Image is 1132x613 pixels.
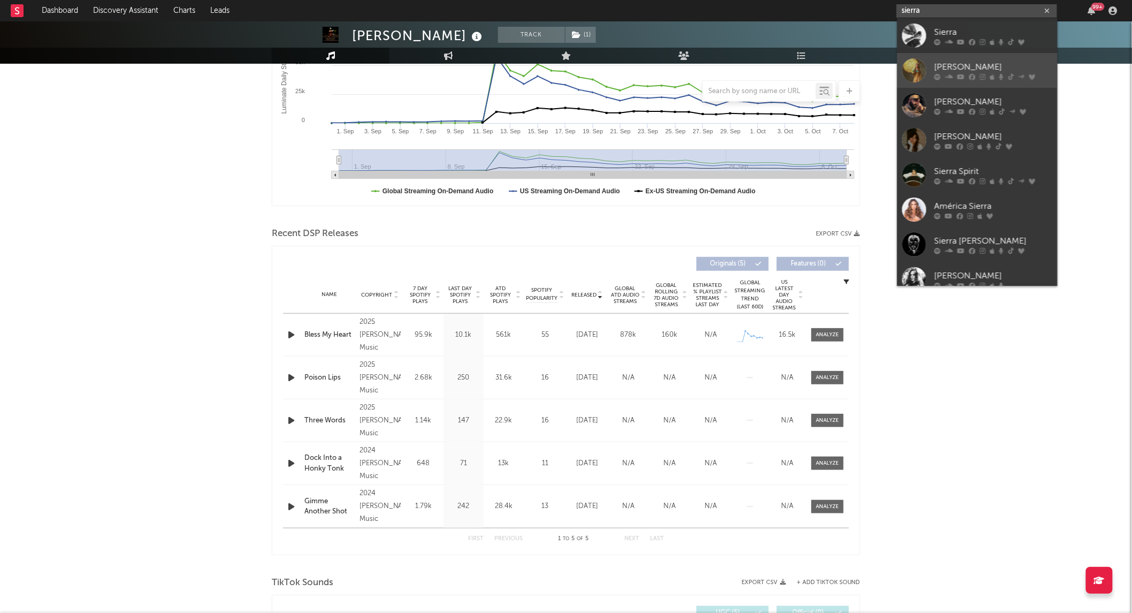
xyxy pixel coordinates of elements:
[272,577,333,589] span: TikTok Sounds
[583,128,603,134] text: 19. Sep
[563,536,570,541] span: to
[1088,6,1096,15] button: 99+
[771,415,804,426] div: N/A
[446,501,481,512] div: 242
[897,123,1058,157] a: [PERSON_NAME]
[693,373,729,383] div: N/A
[304,415,354,426] a: Three Words
[352,27,485,44] div: [PERSON_NAME]
[569,330,605,340] div: [DATE]
[610,415,646,426] div: N/A
[486,501,521,512] div: 28.4k
[406,285,434,305] span: 7 Day Spotify Plays
[571,292,596,298] span: Released
[897,88,1058,123] a: [PERSON_NAME]
[693,282,722,308] span: Estimated % Playlist Streams Last Day
[721,128,741,134] text: 29. Sep
[304,453,354,474] a: Dock Into a Honky Tonk
[569,373,605,383] div: [DATE]
[897,262,1058,297] a: [PERSON_NAME]
[468,536,484,542] button: First
[897,53,1058,88] a: [PERSON_NAME]
[666,128,686,134] text: 25. Sep
[304,373,354,383] a: Poison Lips
[486,458,521,469] div: 13k
[652,501,687,512] div: N/A
[935,130,1052,143] div: [PERSON_NAME]
[498,27,565,43] button: Track
[816,231,860,237] button: Export CSV
[446,373,481,383] div: 250
[935,234,1052,247] div: Sierra [PERSON_NAME]
[652,458,687,469] div: N/A
[771,458,804,469] div: N/A
[750,128,766,134] text: 1. Oct
[833,128,848,134] text: 7. Oct
[473,128,493,134] text: 11. Sep
[935,165,1052,178] div: Sierra Spirit
[646,187,756,195] text: Ex-US Streaming On-Demand Audio
[897,18,1058,53] a: Sierra
[935,60,1052,73] div: [PERSON_NAME]
[897,157,1058,192] a: Sierra Spirit
[406,415,441,426] div: 1.14k
[280,46,288,113] text: Luminate Daily Streams
[569,458,605,469] div: [DATE]
[555,128,576,134] text: 17. Sep
[304,496,354,517] a: Gimme Another Shot
[935,200,1052,213] div: América Sierra
[361,292,392,298] span: Copyright
[652,373,687,383] div: N/A
[771,279,797,311] span: US Latest Day Audio Streams
[494,536,523,542] button: Previous
[935,95,1052,108] div: [PERSON_NAME]
[526,415,564,426] div: 16
[652,330,687,340] div: 160k
[897,4,1057,18] input: Search for artists
[624,536,639,542] button: Next
[897,227,1058,262] a: Sierra [PERSON_NAME]
[383,187,494,195] text: Global Streaming On-Demand Audio
[703,87,816,96] input: Search by song name or URL
[565,27,596,43] span: ( 1 )
[610,373,646,383] div: N/A
[337,128,354,134] text: 1. Sep
[360,402,401,440] div: 2025 [PERSON_NAME] Music
[935,269,1052,282] div: [PERSON_NAME]
[610,330,646,340] div: 878k
[771,501,804,512] div: N/A
[610,458,646,469] div: N/A
[446,330,481,340] div: 10.1k
[786,580,860,586] button: + Add TikTok Sound
[693,458,729,469] div: N/A
[406,458,441,469] div: 648
[360,487,401,526] div: 2024 [PERSON_NAME] Music
[565,27,596,43] button: (1)
[364,128,381,134] text: 3. Sep
[693,501,729,512] div: N/A
[610,128,631,134] text: 21. Sep
[486,330,521,340] div: 561k
[610,501,646,512] div: N/A
[577,536,584,541] span: of
[447,128,464,134] text: 9. Sep
[304,330,354,340] a: Bless My Heart
[486,285,515,305] span: ATD Spotify Plays
[446,415,481,426] div: 147
[771,373,804,383] div: N/A
[406,373,441,383] div: 2.68k
[302,117,305,123] text: 0
[784,261,833,267] span: Features ( 0 )
[360,444,401,483] div: 2024 [PERSON_NAME] Music
[569,415,605,426] div: [DATE]
[526,330,564,340] div: 55
[406,330,441,340] div: 95.9k
[652,282,681,308] span: Global Rolling 7D Audio Streams
[805,128,821,134] text: 5. Oct
[693,330,729,340] div: N/A
[797,580,860,586] button: + Add TikTok Sound
[500,128,521,134] text: 13. Sep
